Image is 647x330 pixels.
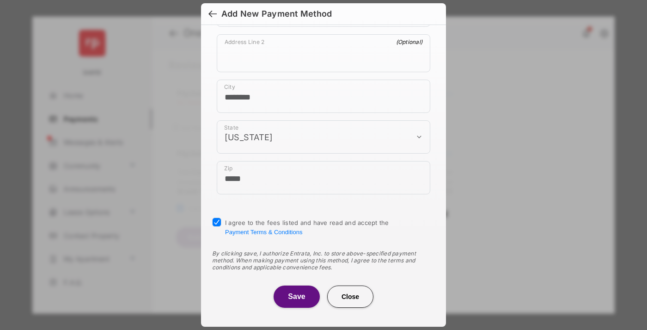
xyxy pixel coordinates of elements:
div: payment_method_screening[postal_addresses][administrativeArea] [217,120,430,154]
span: I agree to the fees listed and have read and accept the [225,219,389,236]
button: Close [327,286,373,308]
div: By clicking save, I authorize Entrata, Inc. to store above-specified payment method. When making ... [212,250,435,271]
button: Save [274,286,320,308]
div: payment_method_screening[postal_addresses][addressLine2] [217,34,430,72]
div: payment_method_screening[postal_addresses][locality] [217,80,430,113]
div: Add New Payment Method [221,9,332,19]
div: payment_method_screening[postal_addresses][postalCode] [217,161,430,194]
button: I agree to the fees listed and have read and accept the [225,229,302,236]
